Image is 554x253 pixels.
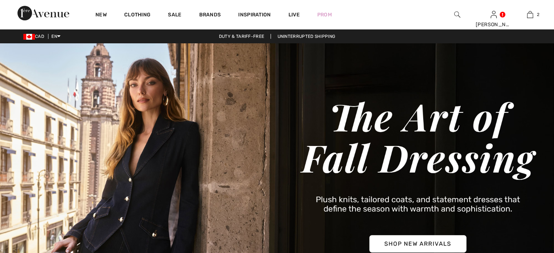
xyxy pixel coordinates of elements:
img: 1ère Avenue [17,6,69,20]
span: CAD [23,34,47,39]
img: search the website [454,10,460,19]
span: EN [51,34,60,39]
iframe: Opens a widget where you can find more information [507,231,547,249]
div: [PERSON_NAME] [476,21,511,28]
a: Live [288,11,300,19]
a: New [95,12,107,19]
img: My Bag [527,10,533,19]
a: Sale [168,12,181,19]
span: Inspiration [238,12,271,19]
img: My Info [491,10,497,19]
a: Sign In [491,11,497,18]
a: Clothing [124,12,150,19]
img: Canadian Dollar [23,34,35,40]
span: 2 [537,11,539,18]
a: Brands [199,12,221,19]
a: Prom [317,11,332,19]
a: 2 [512,10,548,19]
